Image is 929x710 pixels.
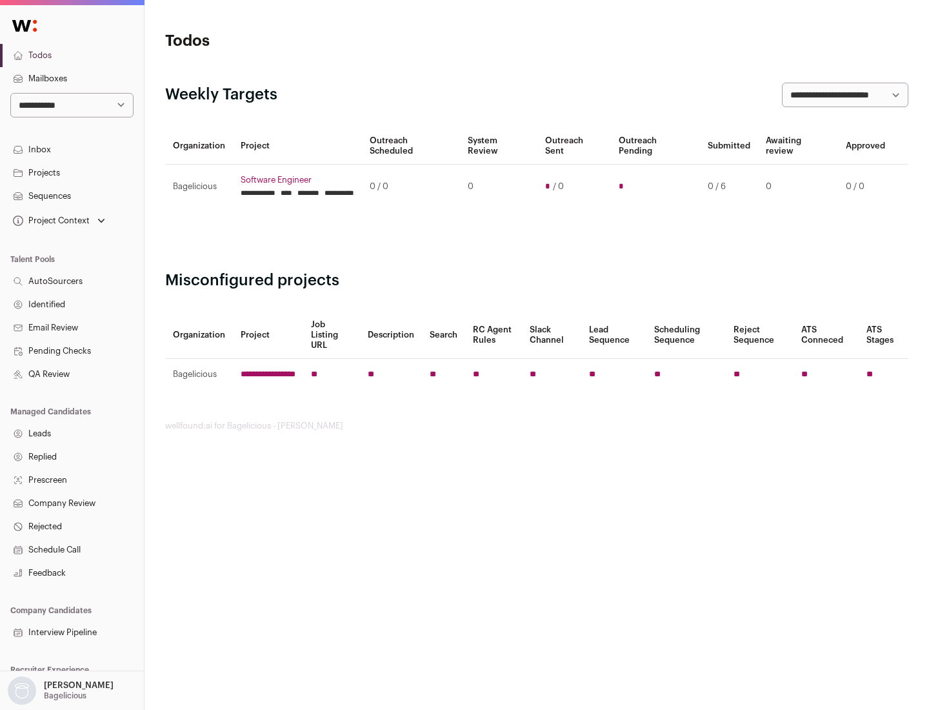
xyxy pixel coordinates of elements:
td: 0 / 0 [362,165,460,209]
th: Project [233,312,303,359]
th: Outreach Pending [611,128,699,165]
h1: Todos [165,31,413,52]
th: Submitted [700,128,758,165]
th: Project [233,128,362,165]
th: Slack Channel [522,312,581,359]
th: Reject Sequence [726,312,794,359]
a: Software Engineer [241,175,354,185]
h2: Weekly Targets [165,85,277,105]
button: Open dropdown [10,212,108,230]
th: ATS Stages [859,312,908,359]
th: Description [360,312,422,359]
th: Search [422,312,465,359]
th: Scheduling Sequence [646,312,726,359]
h2: Misconfigured projects [165,270,908,291]
th: Approved [838,128,893,165]
th: Awaiting review [758,128,838,165]
td: 0 / 6 [700,165,758,209]
img: Wellfound [5,13,44,39]
img: nopic.png [8,676,36,705]
td: 0 / 0 [838,165,893,209]
p: Bagelicious [44,691,86,701]
th: Outreach Sent [537,128,612,165]
button: Open dropdown [5,676,116,705]
th: Lead Sequence [581,312,646,359]
th: Organization [165,128,233,165]
td: Bagelicious [165,165,233,209]
th: ATS Conneced [794,312,858,359]
td: 0 [758,165,838,209]
td: 0 [460,165,537,209]
td: Bagelicious [165,359,233,391]
th: Job Listing URL [303,312,360,359]
footer: wellfound:ai for Bagelicious - [PERSON_NAME] [165,421,908,431]
th: System Review [460,128,537,165]
th: Organization [165,312,233,359]
th: Outreach Scheduled [362,128,460,165]
p: [PERSON_NAME] [44,680,114,691]
div: Project Context [10,216,90,226]
th: RC Agent Rules [465,312,521,359]
span: / 0 [553,181,564,192]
